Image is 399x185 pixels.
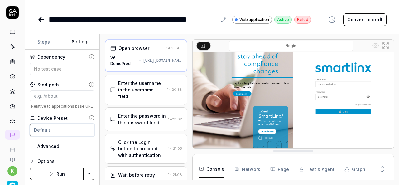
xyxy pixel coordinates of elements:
[2,142,22,152] a: Book a call with us
[324,13,339,26] button: View version history
[274,16,292,24] div: Active
[168,117,182,121] time: 14:21:02
[30,168,84,180] button: Run
[37,158,94,165] div: Options
[143,58,182,64] div: [URL][DOMAIN_NAME]
[270,160,289,178] button: Page
[371,41,381,51] button: Show all interative elements
[37,115,68,121] div: Device Preset
[381,41,391,51] button: Open in full screen
[37,54,65,60] div: Dependency
[294,16,311,24] div: Failed
[25,35,62,50] button: Steps
[62,35,100,50] button: Settings
[30,104,94,109] span: Relative to applications base URL
[193,26,394,152] img: Screenshot
[118,172,155,178] div: Wait before retry
[7,166,17,176] button: k
[34,127,50,133] div: Default
[118,45,149,51] div: Open browser
[37,81,59,88] div: Start path
[110,55,137,66] div: V6-DemoProd
[5,130,20,140] a: New conversation
[34,66,62,71] span: No test case
[30,63,94,75] button: No test case
[118,80,165,100] div: Enter the username in the username field
[30,124,94,136] button: Default
[232,15,272,24] a: Web application
[168,146,182,151] time: 14:21:05
[30,90,94,101] input: e.g. /about
[344,160,365,178] button: Graph
[239,17,269,22] span: Web application
[234,160,260,178] button: Network
[118,139,166,158] div: Click the Login button to proceed with authentication
[118,113,166,126] div: Enter the password in the password field
[199,160,224,178] button: Console
[37,143,59,150] div: Advanced
[166,46,182,50] time: 14:20:49
[168,173,182,177] time: 14:21:08
[167,87,182,92] time: 14:20:58
[30,143,59,150] button: Advanced
[2,152,22,162] a: Documentation
[299,160,334,178] button: Test & Agent
[343,13,387,26] button: Convert to draft
[30,158,94,165] button: Options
